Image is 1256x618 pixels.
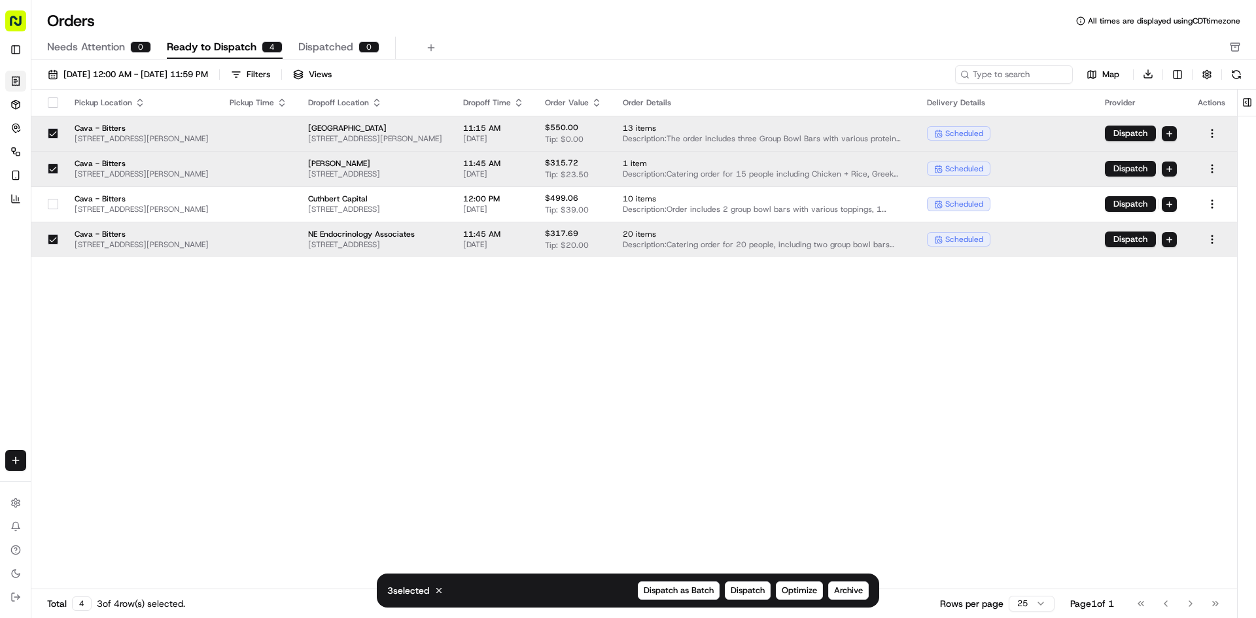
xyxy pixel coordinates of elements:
span: Cuthbert Capital [308,194,442,204]
span: $315.72 [545,158,578,168]
div: Pickup Time [230,97,287,108]
button: Archive [828,581,869,600]
span: [GEOGRAPHIC_DATA] [308,123,442,133]
span: Views [309,69,332,80]
span: Knowledge Base [26,292,100,305]
span: Tip: $0.00 [545,134,584,145]
p: 3 selected [387,584,429,597]
button: Map [1078,67,1128,82]
input: Got a question? Start typing here... [34,84,235,98]
span: [DATE] [463,239,524,250]
span: Cava - Bitters [75,158,209,169]
a: 📗Knowledge Base [8,287,105,311]
button: Dispatch [725,581,771,600]
span: [STREET_ADDRESS] [308,204,442,215]
span: Archive [834,585,863,596]
div: 0 [358,41,379,53]
p: Rows per page [940,597,1003,610]
div: Total [47,596,92,611]
div: 3 of 4 row(s) selected. [97,597,185,610]
div: Past conversations [13,170,88,180]
span: Description: Catering order for 15 people including Chicken + Rice, Greek Salad, Blondies, Browni... [623,169,906,179]
span: 20 items [623,229,906,239]
span: 12:00 PM [463,194,524,204]
button: Dispatch [1105,196,1156,212]
span: Cava - Bitters [75,123,209,133]
div: 💻 [111,294,121,304]
h1: Orders [47,10,95,31]
span: Tip: $23.50 [545,169,589,180]
button: Dispatch as Batch [638,581,720,600]
a: 💻API Documentation [105,287,215,311]
span: [DATE] [463,169,524,179]
div: 📗 [13,294,24,304]
button: Dispatch [1105,161,1156,177]
span: Needs Attention [47,39,125,55]
img: Nash [13,13,39,39]
span: Dispatch [731,585,765,596]
button: Refresh [1227,65,1246,84]
span: $550.00 [545,122,578,133]
img: 8571987876998_91fb9ceb93ad5c398215_72.jpg [27,125,51,148]
span: Map [1102,69,1119,80]
button: Optimize [776,581,823,600]
span: [STREET_ADDRESS] [308,239,442,250]
span: Description: The order includes three Group Bowl Bars with various protein and ingredient options... [623,133,906,144]
span: Cava Bitters [41,203,89,213]
span: Cava - Bitters [75,194,209,204]
span: [STREET_ADDRESS][PERSON_NAME] [75,239,209,250]
span: Dispatched [298,39,353,55]
span: Optimize [782,585,817,596]
div: 4 [262,41,283,53]
span: [STREET_ADDRESS] [308,169,442,179]
span: scheduled [945,128,983,139]
div: 4 [72,596,92,611]
a: Powered byPylon [92,324,158,334]
span: Cava - Bitters [75,229,209,239]
button: [DATE] 12:00 AM - [DATE] 11:59 PM [42,65,214,84]
div: We're available if you need us! [59,138,180,148]
button: See all [203,167,238,183]
span: [DATE] [99,203,126,213]
span: • [92,203,96,213]
span: [STREET_ADDRESS][PERSON_NAME] [308,133,442,144]
div: 0 [130,41,151,53]
div: Dropoff Location [308,97,442,108]
div: Filters [247,69,270,80]
input: Type to search [955,65,1073,84]
span: 1 item [623,158,906,169]
span: 13 items [623,123,906,133]
div: Dropoff Time [463,97,524,108]
span: All times are displayed using CDT timezone [1088,16,1240,26]
span: [DATE] [463,204,524,215]
button: Filters [225,65,276,84]
img: Cava Bitters [13,190,34,211]
span: [DATE] 12:00 AM - [DATE] 11:59 PM [63,69,208,80]
div: Delivery Details [927,97,1084,108]
div: Page 1 of 1 [1070,597,1114,610]
span: scheduled [945,234,983,245]
span: [STREET_ADDRESS][PERSON_NAME] [75,133,209,144]
span: Wisdom [PERSON_NAME] [41,238,139,249]
div: Actions [1198,97,1227,108]
img: Wisdom Oko [13,226,34,251]
span: Pylon [130,324,158,334]
span: [DATE] [149,238,176,249]
span: 10 items [623,194,906,204]
span: Tip: $39.00 [545,205,589,215]
div: Pickup Location [75,97,209,108]
span: • [142,238,147,249]
span: Tip: $20.00 [545,240,589,250]
span: Description: Catering order for 20 people, including two group bowl bars (Grilled Chicken and Fal... [623,239,906,250]
span: [PERSON_NAME] [308,158,442,169]
span: Ready to Dispatch [167,39,256,55]
img: 1736555255976-a54dd68f-1ca7-489b-9aae-adbdc363a1c4 [13,125,37,148]
span: scheduled [945,199,983,209]
button: Dispatch [1105,126,1156,141]
span: 11:45 AM [463,158,524,169]
span: [STREET_ADDRESS][PERSON_NAME] [75,169,209,179]
span: $499.06 [545,193,578,203]
span: Description: Order includes 2 group bowl bars with various toppings, 1 gallon of sweet tea, 2 gal... [623,204,906,215]
div: Order Details [623,97,906,108]
span: Dispatch as Batch [644,585,714,596]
